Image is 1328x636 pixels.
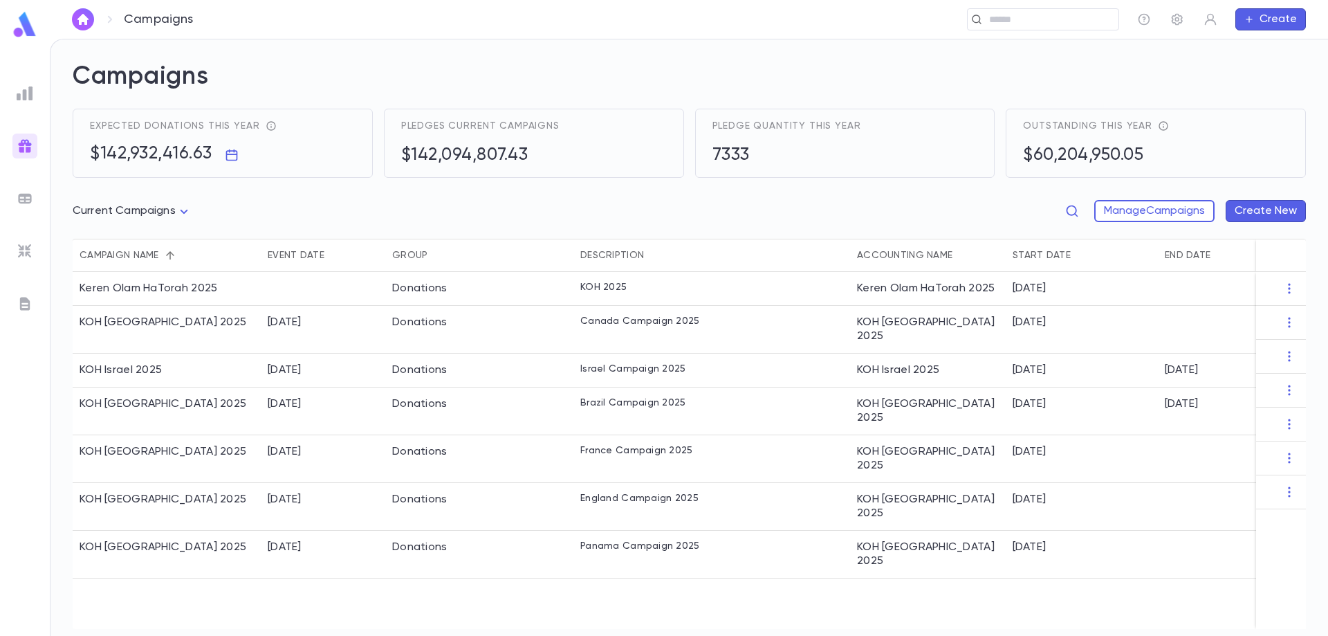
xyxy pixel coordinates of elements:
h5: $60,204,950.05 [1023,145,1143,166]
div: Group [392,239,427,272]
img: imports_grey.530a8a0e642e233f2baf0ef88e8c9fcb.svg [17,243,33,260]
div: Keren Olam HaTorah 2025 [850,272,1006,306]
div: Current Campaigns [73,198,192,225]
button: Sort [427,244,450,266]
p: Campaigns [124,12,194,27]
div: Event Date [261,239,385,272]
div: reflects total pledges + recurring donations expected throughout the year [260,120,277,131]
p: [DATE] [1013,397,1046,411]
p: [DATE] [1165,397,1198,411]
p: [DATE] [1013,540,1046,554]
div: End Date [1158,239,1310,272]
p: [DATE] [1013,363,1046,377]
span: Pledges current campaigns [401,120,560,131]
div: Group [385,239,573,272]
p: Canada Campaign 2025 [580,316,700,327]
p: Panama Campaign 2025 [580,540,700,552]
span: Expected donations this year [90,120,260,131]
div: KOH Israel 2025 [850,354,1006,388]
span: Current Campaigns [73,206,176,217]
div: Donations [392,282,448,296]
p: [DATE] [1165,363,1198,377]
div: 9/14/2025 [268,493,302,507]
h5: 7333 [712,145,750,166]
div: Campaign name [80,239,159,272]
div: KOH Israel 2025 [80,363,162,377]
button: Sort [644,244,666,266]
div: Accounting Name [857,239,952,272]
div: KOH [GEOGRAPHIC_DATA] 2025 [850,483,1006,531]
div: KOH France 2025 [80,445,246,459]
div: Donations [392,316,448,329]
div: KOH [GEOGRAPHIC_DATA] 2025 [850,435,1006,483]
div: KOH England 2025 [80,493,246,507]
img: reports_grey.c525e4749d1bce6a11f5fe2a8de1b229.svg [17,85,33,102]
button: ManageCampaigns [1094,200,1215,222]
div: End Date [1165,239,1210,272]
div: total receivables - total income [1152,120,1169,131]
div: Donations [392,445,448,459]
div: KOH [GEOGRAPHIC_DATA] 2025 [850,306,1006,354]
p: [DATE] [1013,493,1046,507]
div: 9/14/2025 [268,540,302,554]
button: Create New [1226,200,1306,222]
span: Outstanding this year [1023,120,1152,131]
div: KOH [GEOGRAPHIC_DATA] 2025 [850,388,1006,435]
p: [DATE] [1013,445,1046,459]
p: France Campaign 2025 [580,445,693,456]
div: Campaign name [73,239,261,272]
button: Sort [1210,244,1233,266]
div: 6/24/2025 [268,316,302,329]
p: [DATE] [1013,282,1046,296]
div: Donations [392,363,448,377]
img: home_white.a664292cf8c1dea59945f0da9f25487c.svg [75,14,91,25]
div: 9/15/2025 [268,445,302,459]
img: campaigns_gradient.17ab1fa96dd0f67c2e976ce0b3818124.svg [17,138,33,154]
h5: $142,932,416.63 [90,144,212,165]
img: letters_grey.7941b92b52307dd3b8a917253454ce1c.svg [17,296,33,312]
div: Description [580,239,644,272]
div: KOH Brazil 2025 [80,397,246,411]
button: Sort [952,244,975,266]
div: 9/15/2025 [268,397,302,411]
p: KOH 2025 [580,282,627,293]
button: Sort [324,244,347,266]
p: England Campaign 2025 [580,493,699,504]
div: 9/15/2025 [268,363,302,377]
p: [DATE] [1013,316,1046,329]
h2: Campaigns [73,62,1306,109]
div: Donations [392,540,448,554]
div: Donations [392,397,448,411]
div: Event Date [268,239,324,272]
div: Start Date [1013,239,1071,272]
div: Keren Olam HaTorah 2025 [80,282,217,296]
div: KOH Canada 2025 [80,316,246,329]
div: Donations [392,493,448,507]
h5: $142,094,807.43 [401,145,528,166]
button: Create [1235,8,1306,30]
img: logo [11,11,39,38]
div: KOH Panama 2025 [80,540,246,554]
button: Sort [159,244,181,266]
div: Accounting Name [850,239,1006,272]
p: Brazil Campaign 2025 [580,397,686,408]
img: batches_grey.339ca447c9d9533ef1741baa751efc33.svg [17,190,33,207]
button: Sort [1071,244,1093,266]
p: Israel Campaign 2025 [580,363,686,374]
div: Start Date [1006,239,1158,272]
div: KOH [GEOGRAPHIC_DATA] 2025 [850,531,1006,579]
div: Description [573,239,850,272]
span: Pledge quantity this year [712,120,861,131]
